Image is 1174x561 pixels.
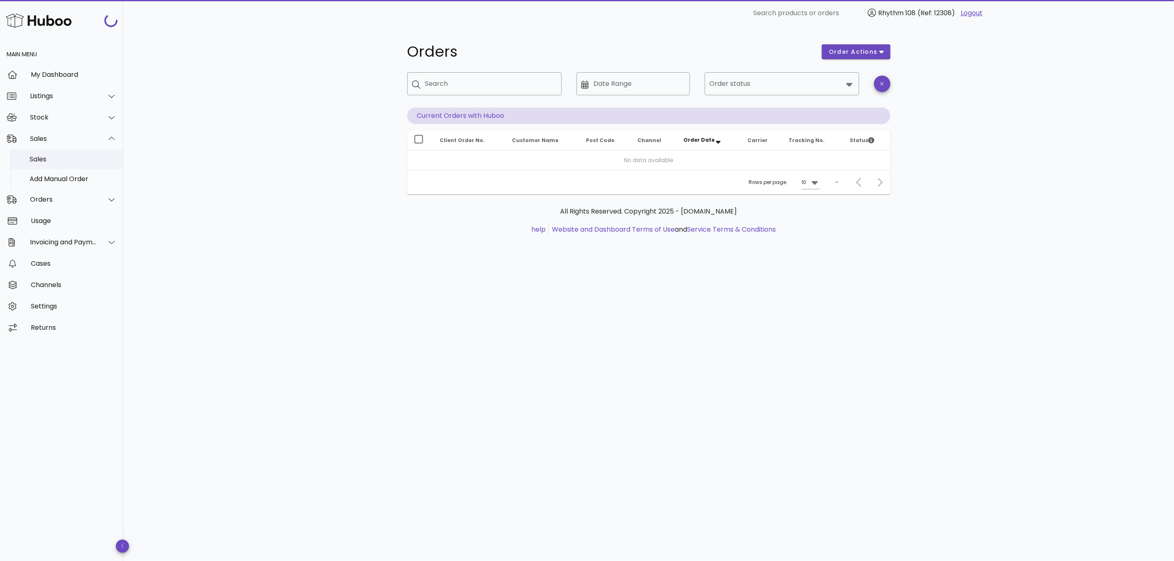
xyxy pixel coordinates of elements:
[741,131,782,150] th: Carrier
[407,150,890,170] td: No data available
[30,238,97,246] div: Invoicing and Payments
[414,207,884,216] p: All Rights Reserved. Copyright 2025 - [DOMAIN_NAME]
[30,155,117,163] div: Sales
[683,136,715,143] span: Order Date
[631,131,677,150] th: Channel
[506,131,580,150] th: Customer Name
[31,217,117,225] div: Usage
[677,131,741,150] th: Order Date: Sorted descending. Activate to remove sorting.
[828,48,878,56] span: order actions
[789,137,825,144] span: Tracking No.
[878,8,916,18] span: Rhythm 108
[802,176,820,189] div: 10Rows per page:
[843,131,890,150] th: Status
[434,131,506,150] th: Client Order No.
[705,72,859,95] div: Order status
[30,195,97,203] div: Orders
[512,137,559,144] span: Customer Name
[747,137,768,144] span: Carrier
[531,225,546,234] a: help
[850,137,874,144] span: Status
[579,131,631,150] th: Post Code
[749,170,820,194] div: Rows per page:
[30,92,97,100] div: Listings
[586,137,614,144] span: Post Code
[30,113,97,121] div: Stock
[918,8,955,18] span: (Ref: 12308)
[687,225,776,234] a: Service Terms & Conditions
[30,135,97,143] div: Sales
[549,225,776,235] li: and
[407,44,812,59] h1: Orders
[407,108,890,124] p: Current Orders with Huboo
[822,44,890,59] button: order actions
[835,179,839,186] div: –
[961,8,983,18] a: Logout
[440,137,485,144] span: Client Order No.
[782,131,844,150] th: Tracking No.
[802,179,807,186] div: 10
[30,175,117,183] div: Add Manual Order
[31,281,117,289] div: Channels
[31,324,117,331] div: Returns
[6,11,72,29] img: Huboo Logo
[31,302,117,310] div: Settings
[637,137,661,144] span: Channel
[552,225,675,234] a: Website and Dashboard Terms of Use
[31,71,117,78] div: My Dashboard
[31,260,117,267] div: Cases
